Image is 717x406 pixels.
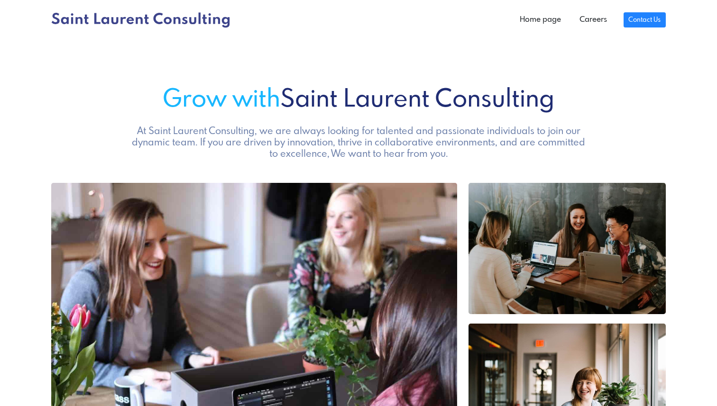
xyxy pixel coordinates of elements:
h1: Saint Laurent Consulting [51,86,666,115]
span: Grow with [163,88,280,112]
h5: At Saint Laurent Consulting, we are always looking for talented and passionate individuals to joi... [128,126,589,160]
a: Careers [570,10,616,29]
a: Contact Us [624,12,666,27]
a: Home page [511,10,570,29]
